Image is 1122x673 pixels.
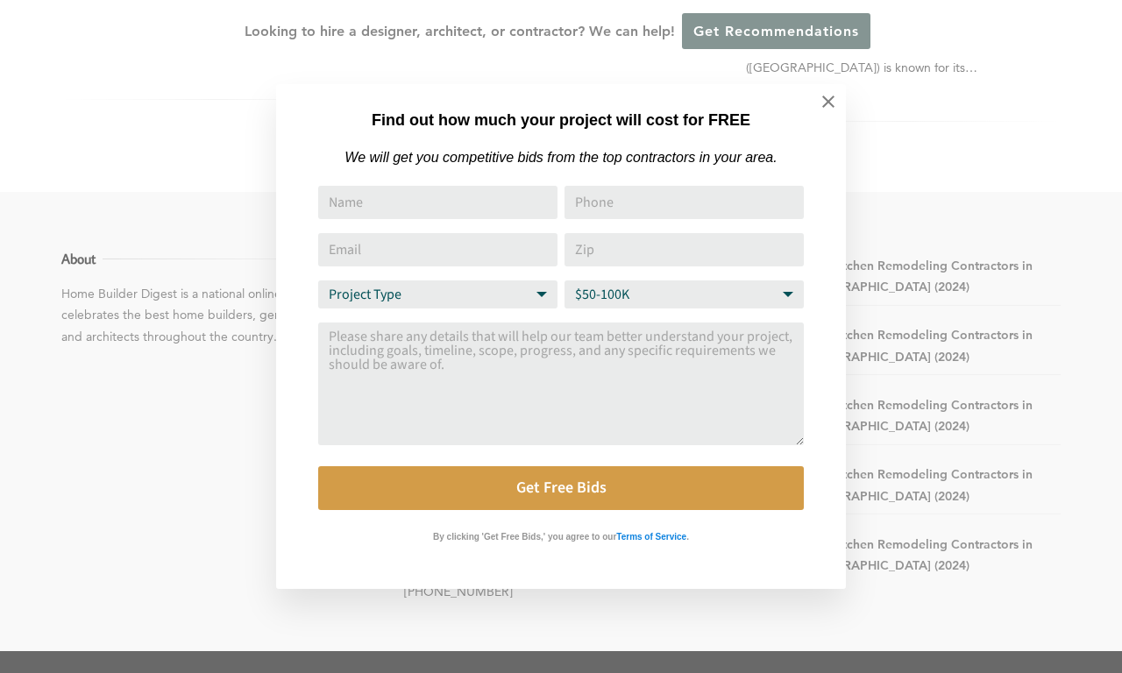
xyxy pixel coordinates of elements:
select: Budget Range [565,280,804,308]
em: We will get you competitive bids from the top contractors in your area. [344,150,777,165]
button: Get Free Bids [318,466,804,510]
textarea: Comment or Message [318,322,804,445]
button: Close [798,71,859,132]
input: Phone [565,186,804,219]
select: Project Type [318,280,557,308]
input: Email Address [318,233,557,266]
input: Name [318,186,557,219]
strong: . [686,532,689,542]
strong: By clicking 'Get Free Bids,' you agree to our [433,532,616,542]
input: Zip [565,233,804,266]
strong: Find out how much your project will cost for FREE [372,111,750,129]
strong: Terms of Service [616,532,686,542]
a: Terms of Service [616,528,686,542]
